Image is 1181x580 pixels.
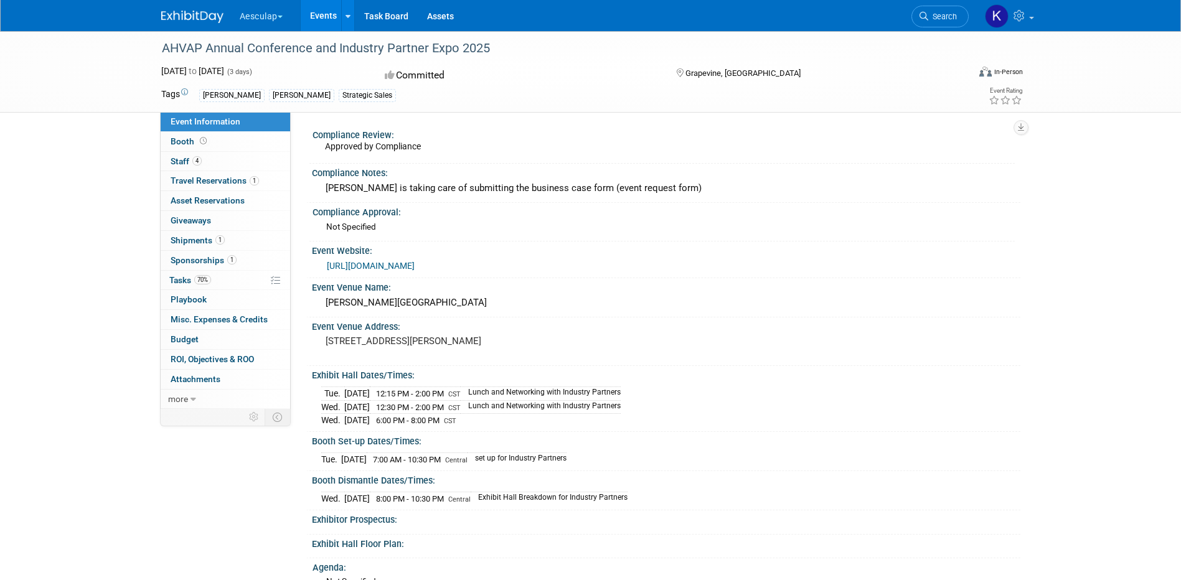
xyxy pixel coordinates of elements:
span: Booth [171,136,209,146]
span: Tasks [169,275,211,285]
span: 12:15 PM - 2:00 PM [376,389,444,398]
div: Compliance Approval: [313,203,1015,218]
a: Booth [161,132,290,151]
span: Giveaways [171,215,211,225]
span: 12:30 PM - 2:00 PM [376,403,444,412]
span: 70% [194,275,211,284]
div: [PERSON_NAME] [269,89,334,102]
a: Misc. Expenses & Credits [161,310,290,329]
a: Giveaways [161,211,290,230]
td: Tue. [321,453,341,466]
a: Event Information [161,112,290,131]
div: Event Website: [312,241,1020,257]
td: Personalize Event Tab Strip [243,409,265,425]
a: Budget [161,330,290,349]
div: Event Format [895,65,1023,83]
td: [DATE] [344,387,370,401]
span: Grapevine, [GEOGRAPHIC_DATA] [685,68,801,78]
pre: [STREET_ADDRESS][PERSON_NAME] [326,335,593,347]
span: Shipments [171,235,225,245]
span: 1 [227,255,237,264]
td: Lunch and Networking with Industry Partners [461,400,621,414]
img: Kelsey Deemer [985,4,1009,28]
div: Compliance Notes: [312,164,1020,179]
span: 8:00 PM - 10:30 PM [376,494,444,503]
div: AHVAP Annual Conference and Industry Partner Expo 2025 [158,37,950,60]
div: Booth Set-up Dates/Times: [312,432,1020,447]
td: Exhibit Hall Breakdown for Industry Partners [471,492,628,505]
span: Event Information [171,116,240,126]
a: ROI, Objectives & ROO [161,350,290,369]
span: Search [928,12,957,21]
td: [DATE] [344,400,370,414]
a: Staff4 [161,152,290,171]
span: Attachments [171,374,220,384]
span: to [187,66,199,76]
div: Event Rating [989,88,1022,94]
img: Format-Inperson.png [979,67,992,77]
div: Not Specified [326,221,1010,233]
div: [PERSON_NAME] is taking care of submitting the business case form (event request form) [321,179,1011,198]
a: Travel Reservations1 [161,171,290,190]
span: 6:00 PM - 8:00 PM [376,416,440,425]
span: Staff [171,156,202,166]
a: Attachments [161,370,290,389]
div: Exhibitor Prospectus: [312,510,1020,526]
td: Wed. [321,414,344,427]
a: Sponsorships1 [161,251,290,270]
td: [DATE] [344,414,370,427]
td: Tags [161,88,188,102]
span: 7:00 AM - 10:30 PM [373,455,441,464]
span: Booth not reserved yet [197,136,209,146]
a: Shipments1 [161,231,290,250]
div: Compliance Review: [313,126,1015,141]
span: 1 [215,235,225,245]
span: Central [445,456,468,464]
td: [DATE] [344,492,370,505]
div: Committed [381,65,656,87]
span: Playbook [171,294,207,304]
td: Lunch and Networking with Industry Partners [461,387,621,401]
span: Asset Reservations [171,195,245,205]
td: Toggle Event Tabs [265,409,290,425]
div: Booth Dismantle Dates/Times: [312,471,1020,487]
div: Exhibit Hall Dates/Times: [312,366,1020,381]
span: Misc. Expenses & Credits [171,314,268,324]
td: Wed. [321,492,344,505]
span: [DATE] [DATE] [161,66,224,76]
a: more [161,390,290,409]
div: Exhibit Hall Floor Plan: [312,535,1020,550]
a: Tasks70% [161,271,290,290]
span: (3 days) [226,68,252,76]
td: Wed. [321,400,344,414]
span: ROI, Objectives & ROO [171,354,254,364]
div: [PERSON_NAME][GEOGRAPHIC_DATA] [321,293,1011,312]
a: Playbook [161,290,290,309]
td: set up for Industry Partners [468,453,567,466]
div: In-Person [994,67,1023,77]
span: Central [448,495,471,503]
a: Search [911,6,969,27]
span: Sponsorships [171,255,237,265]
div: Event Venue Address: [312,317,1020,333]
span: CST [448,404,461,412]
td: Tue. [321,387,344,401]
img: ExhibitDay [161,11,223,23]
div: Event Venue Name: [312,278,1020,294]
a: [URL][DOMAIN_NAME] [327,261,415,271]
span: Approved by Compliance [325,141,421,151]
a: Asset Reservations [161,191,290,210]
div: Strategic Sales [339,89,396,102]
div: Agenda: [313,558,1015,574]
span: CST [444,417,456,425]
div: [PERSON_NAME] [199,89,265,102]
span: 1 [250,176,259,185]
span: 4 [192,156,202,166]
td: [DATE] [341,453,367,466]
span: CST [448,390,461,398]
span: Budget [171,334,199,344]
span: more [168,394,188,404]
span: Travel Reservations [171,175,259,185]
